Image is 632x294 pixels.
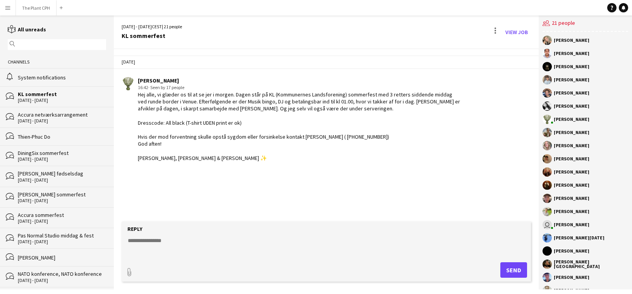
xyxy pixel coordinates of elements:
div: [PERSON_NAME] [554,130,589,135]
div: [PERSON_NAME] fødselsdag [18,170,106,177]
div: [PERSON_NAME] [554,183,589,187]
div: [DATE] - [DATE] [18,198,106,203]
div: [DATE] - [DATE] [18,118,106,124]
div: [DATE] - [DATE] [18,239,106,244]
span: · Seen by 17 people [148,84,184,90]
div: [PERSON_NAME] [554,64,589,69]
div: [PERSON_NAME] [554,288,589,293]
a: All unreads [8,26,46,33]
div: [PERSON_NAME] [554,249,589,253]
div: [PERSON_NAME] [18,254,106,261]
div: [DATE] - [DATE] [18,218,106,224]
div: [PERSON_NAME] [554,209,589,214]
label: Reply [127,225,143,232]
div: [PERSON_NAME] [554,77,589,82]
div: [DATE] - [DATE] | 21 people [122,23,182,30]
div: [DATE] - [DATE] [18,177,106,183]
div: 21 people [543,15,628,32]
div: DiningSix sommerfest [18,150,106,156]
div: [PERSON_NAME] [554,51,589,56]
button: Send [500,262,527,278]
div: [PERSON_NAME] [554,275,589,280]
div: [PERSON_NAME][GEOGRAPHIC_DATA] [554,260,628,269]
div: Pas Normal Studio middag & fest [18,232,106,239]
div: [PERSON_NAME] [554,104,589,108]
div: [PERSON_NAME] [138,77,462,84]
div: NATO konference, NATO konference [18,270,106,277]
div: [PERSON_NAME] [554,143,589,148]
div: KL sommerfest [18,91,106,98]
div: [DATE] - [DATE] [18,156,106,162]
div: [PERSON_NAME] sommerfest [18,191,106,198]
div: [DATE] - [DATE] [18,278,106,283]
button: The Plant CPH [16,0,57,15]
a: View Job [502,26,531,38]
div: [PERSON_NAME] [554,170,589,174]
div: [PERSON_NAME] [554,38,589,43]
div: [PERSON_NAME] [554,91,589,95]
div: Thien-Phuc Do [18,133,106,140]
div: Hej alle, vi glæder os til at se jer i morgen. Dagen står på KL (Kommunernes Landsforening) somme... [138,91,462,162]
div: System notifications [18,74,106,81]
span: CEST [152,24,162,29]
div: KL sommerfest [122,32,182,39]
div: [DATE] - [DATE] [18,98,106,103]
div: Accura netværksarrangement [18,111,106,118]
div: Accura sommerfest [18,211,106,218]
div: [PERSON_NAME][DATE] [554,236,605,240]
div: [PERSON_NAME] [554,117,589,122]
div: [PERSON_NAME] [554,156,589,161]
div: [DATE] [114,55,539,69]
div: [PERSON_NAME] [554,222,589,227]
div: 16:42 [138,84,462,91]
div: [PERSON_NAME] [554,196,589,201]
